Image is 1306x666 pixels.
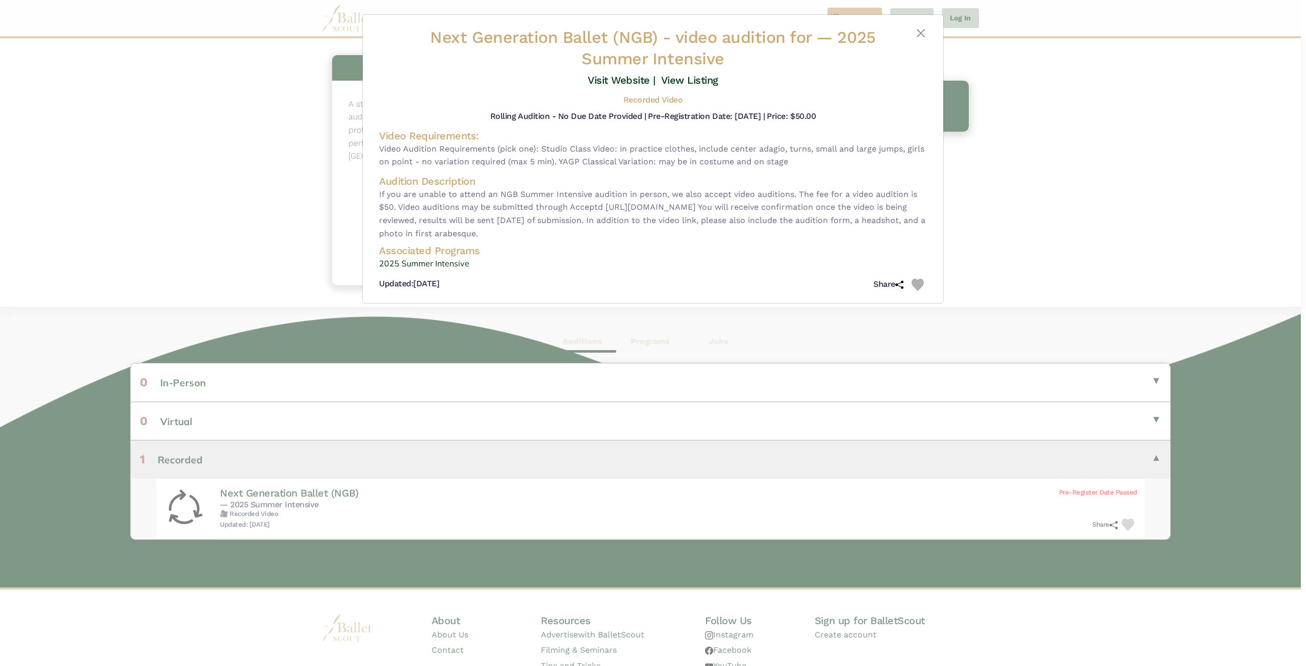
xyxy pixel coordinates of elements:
h5: Pre-Registration Date: [DATE] | [648,111,765,121]
h5: Price: $50.00 [767,111,816,121]
h4: Audition Description [379,175,927,188]
a: Visit Website | [588,74,656,86]
span: — 2025 Summer Intensive [582,28,875,68]
span: video audition for [675,28,812,47]
a: View Listing [661,74,718,86]
h5: [DATE] [379,279,439,289]
a: 2025 Summer Intensive [379,257,927,270]
span: If you are unable to attend an NGB Summer Intensive audition in person, we also accept video audi... [379,188,927,240]
span: Video Requirements: [379,130,479,142]
span: Next Generation Ballet (NGB) - [430,28,816,47]
h5: Share [873,279,903,290]
h5: Rolling Audition - No Due Date Provided | [490,111,646,121]
span: Updated: [379,279,413,288]
span: Video Audition Requirements (pick one): Studio Class Video: in practice clothes, include center a... [379,142,927,168]
h5: Recorded Video [623,95,683,106]
h4: Associated Programs [379,244,927,257]
button: Close [915,27,927,39]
